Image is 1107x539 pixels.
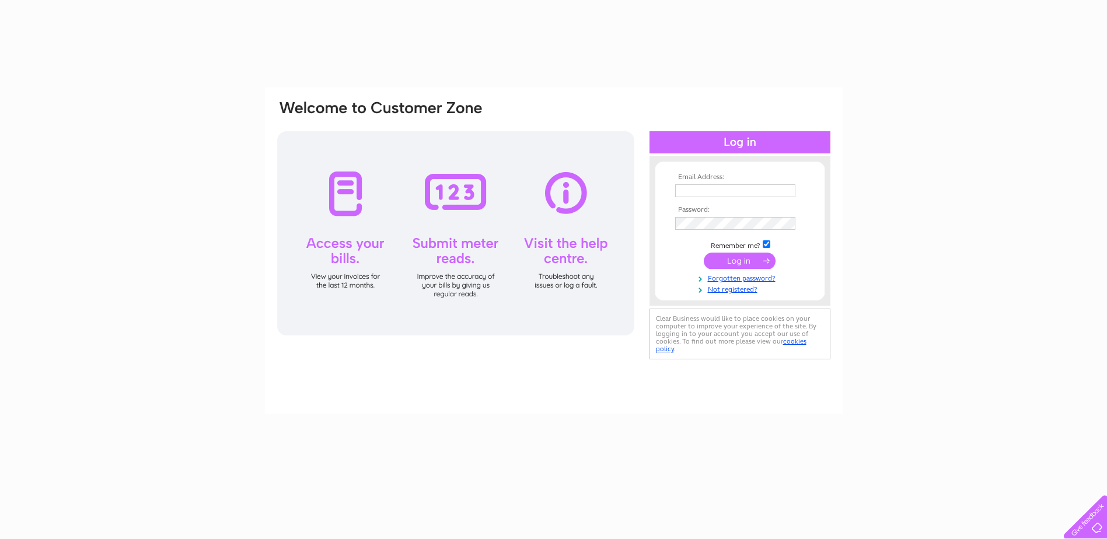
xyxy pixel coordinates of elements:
[649,309,830,359] div: Clear Business would like to place cookies on your computer to improve your experience of the sit...
[672,206,808,214] th: Password:
[675,272,808,283] a: Forgotten password?
[675,283,808,294] a: Not registered?
[704,253,776,269] input: Submit
[672,173,808,181] th: Email Address:
[656,337,806,353] a: cookies policy
[672,239,808,250] td: Remember me?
